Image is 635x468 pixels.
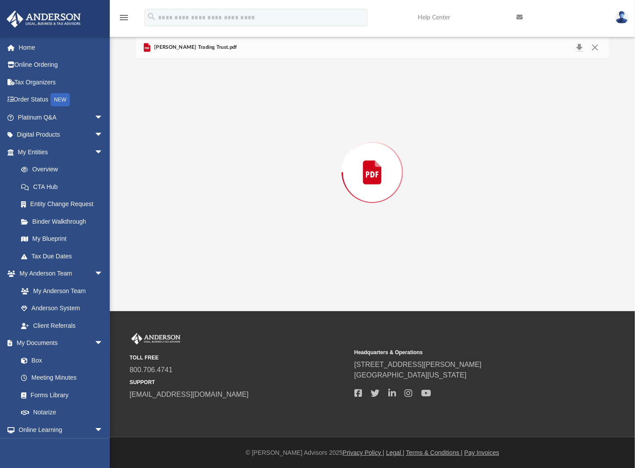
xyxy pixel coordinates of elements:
[354,348,573,356] small: Headquarters & Operations
[12,386,108,404] a: Forms Library
[4,11,83,28] img: Anderson Advisors Platinum Portal
[464,449,499,456] a: Pay Invoices
[119,12,129,23] i: menu
[12,230,112,248] a: My Blueprint
[12,247,116,265] a: Tax Due Dates
[386,449,404,456] a: Legal |
[12,352,108,369] a: Box
[12,439,112,456] a: Courses
[12,300,112,317] a: Anderson System
[6,39,116,56] a: Home
[130,391,249,398] a: [EMAIL_ADDRESS][DOMAIN_NAME]
[136,36,609,286] div: Preview
[12,317,112,334] a: Client Referrals
[94,109,112,127] span: arrow_drop_down
[12,404,112,421] a: Notarize
[12,369,112,387] a: Meeting Minutes
[12,282,108,300] a: My Anderson Team
[110,448,635,457] div: © [PERSON_NAME] Advisors 2025
[343,449,385,456] a: Privacy Policy |
[6,334,112,352] a: My Documentsarrow_drop_down
[6,109,116,126] a: Platinum Q&Aarrow_drop_down
[12,161,116,178] a: Overview
[6,421,112,439] a: Online Learningarrow_drop_down
[6,73,116,91] a: Tax Organizers
[94,334,112,352] span: arrow_drop_down
[406,449,463,456] a: Terms & Conditions |
[571,41,587,54] button: Download
[6,126,116,144] a: Digital Productsarrow_drop_down
[354,361,482,368] a: [STREET_ADDRESS][PERSON_NAME]
[6,91,116,109] a: Order StatusNEW
[152,44,237,51] span: [PERSON_NAME] Trading Trust.pdf
[12,196,116,213] a: Entity Change Request
[94,265,112,283] span: arrow_drop_down
[130,366,173,374] a: 800.706.4741
[119,17,129,23] a: menu
[354,371,467,379] a: [GEOGRAPHIC_DATA][US_STATE]
[94,126,112,144] span: arrow_drop_down
[12,213,116,230] a: Binder Walkthrough
[12,178,116,196] a: CTA Hub
[94,421,112,439] span: arrow_drop_down
[587,41,603,54] button: Close
[615,11,628,24] img: User Pic
[94,143,112,161] span: arrow_drop_down
[130,333,182,345] img: Anderson Advisors Platinum Portal
[6,265,112,283] a: My Anderson Teamarrow_drop_down
[147,12,156,22] i: search
[6,56,116,74] a: Online Ordering
[130,378,348,386] small: SUPPORT
[6,143,116,161] a: My Entitiesarrow_drop_down
[51,93,70,106] div: NEW
[130,354,348,362] small: TOLL FREE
